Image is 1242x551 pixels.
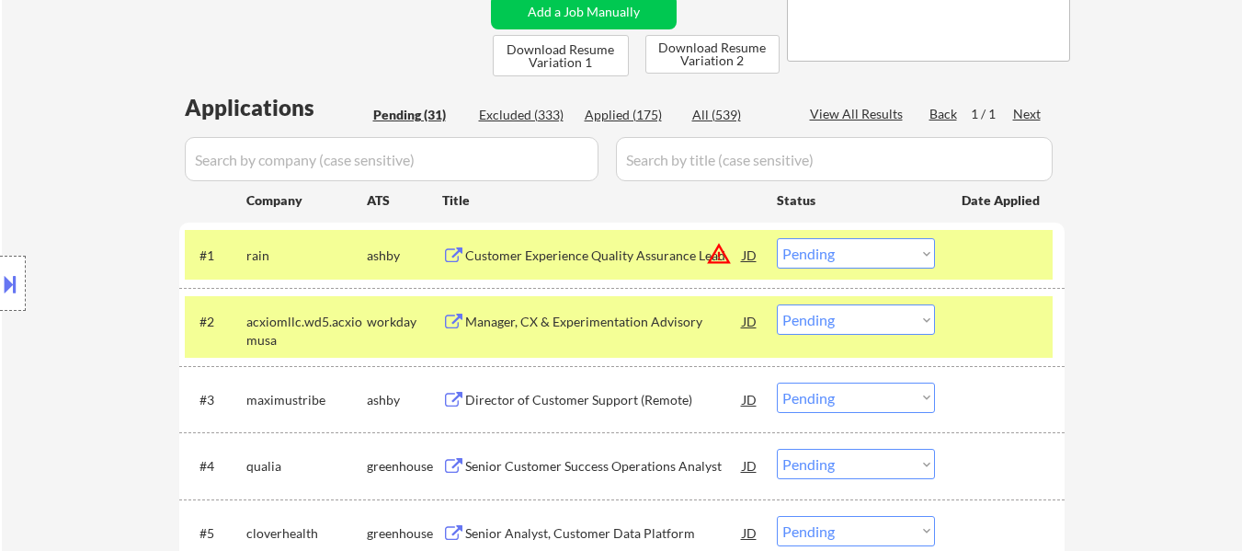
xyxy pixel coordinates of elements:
[442,191,759,210] div: Title
[929,105,959,123] div: Back
[962,191,1043,210] div: Date Applied
[645,35,780,74] button: Download Resume Variation 2
[777,183,935,216] div: Status
[810,105,908,123] div: View All Results
[185,137,598,181] input: Search by company (case sensitive)
[971,105,1013,123] div: 1 / 1
[246,457,367,476] div: qualia
[1013,105,1043,123] div: Next
[199,457,232,476] div: #4
[741,304,759,338] div: JD
[367,457,442,476] div: greenhouse
[373,106,465,124] div: Pending (31)
[465,247,743,265] div: Customer Experience Quality Assurance Lead
[741,383,759,416] div: JD
[616,137,1053,181] input: Search by title (case sensitive)
[741,238,759,271] div: JD
[185,97,367,119] div: Applications
[367,313,442,331] div: workday
[367,524,442,543] div: greenhouse
[493,35,629,76] button: Download Resume Variation 1
[465,524,743,543] div: Senior Analyst, Customer Data Platform
[367,247,442,265] div: ashby
[465,391,743,409] div: Director of Customer Support (Remote)
[367,191,442,210] div: ATS
[741,449,759,482] div: JD
[367,391,442,409] div: ashby
[465,313,743,331] div: Manager, CX & Experimentation Advisory
[706,241,732,267] button: warning_amber
[465,457,743,476] div: Senior Customer Success Operations Analyst
[199,524,232,543] div: #5
[246,524,367,543] div: cloverhealth
[585,106,677,124] div: Applied (175)
[692,106,784,124] div: All (539)
[479,106,571,124] div: Excluded (333)
[741,516,759,549] div: JD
